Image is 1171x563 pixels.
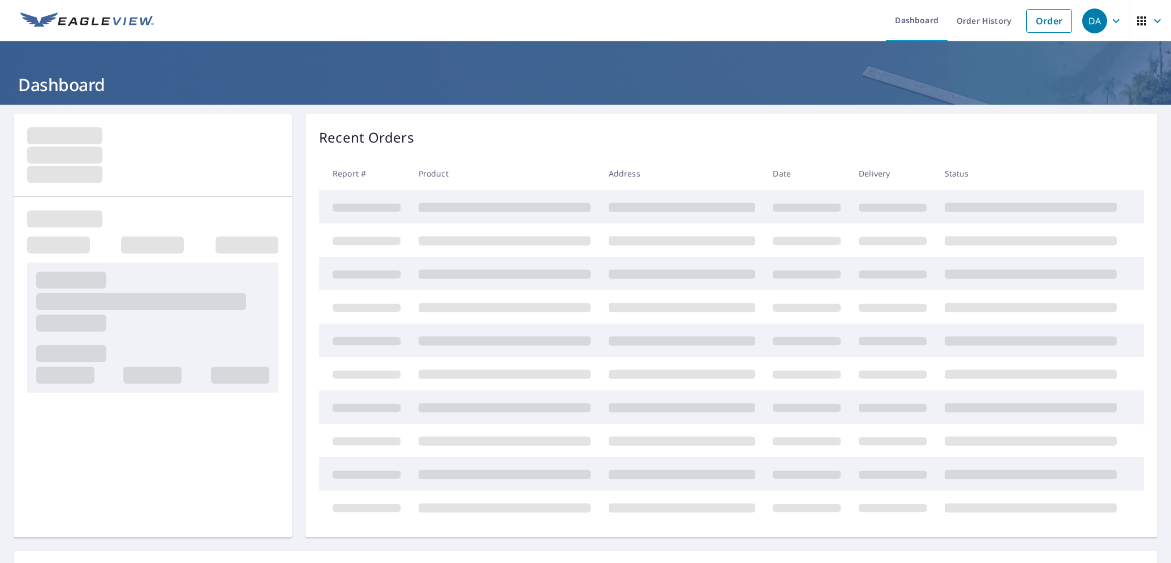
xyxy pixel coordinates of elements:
[764,157,850,190] th: Date
[600,157,764,190] th: Address
[319,157,410,190] th: Report #
[20,12,154,29] img: EV Logo
[1082,8,1107,33] div: DA
[14,73,1157,96] h1: Dashboard
[319,127,414,148] p: Recent Orders
[936,157,1126,190] th: Status
[410,157,600,190] th: Product
[850,157,936,190] th: Delivery
[1026,9,1072,33] a: Order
